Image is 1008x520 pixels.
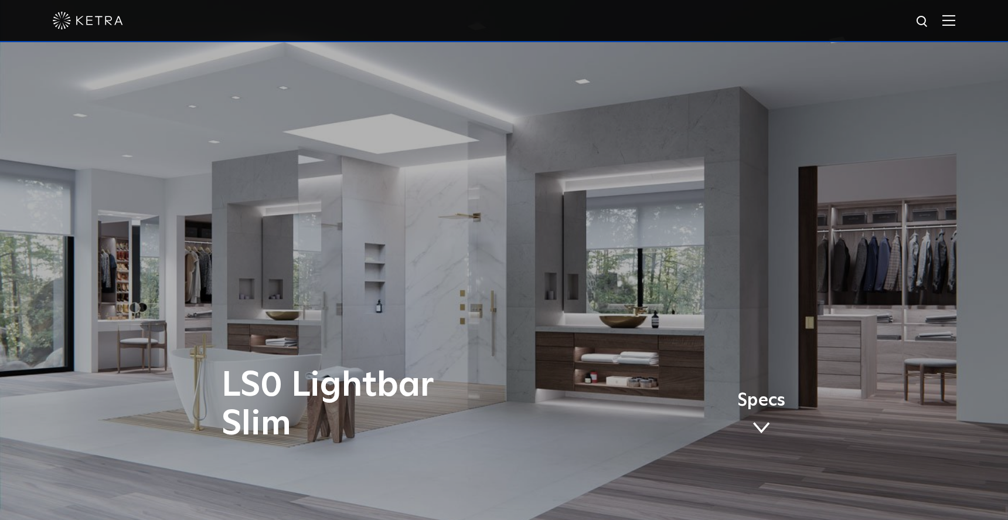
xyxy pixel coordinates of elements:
[942,15,955,26] img: Hamburger%20Nav.svg
[737,392,785,438] a: Specs
[222,366,553,444] h1: LS0 Lightbar Slim
[53,12,123,29] img: ketra-logo-2019-white
[915,15,930,29] img: search icon
[737,392,785,409] span: Specs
